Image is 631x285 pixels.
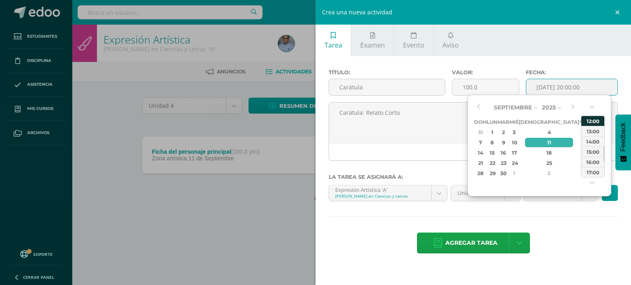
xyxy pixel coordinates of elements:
[499,158,508,168] div: 23
[329,79,445,95] input: Título
[494,104,532,111] span: Septiembre
[581,116,604,126] div: 12:00
[475,169,486,178] div: 28
[510,148,518,157] div: 17
[580,169,587,178] div: 3
[542,104,556,111] span: 2025
[581,157,604,167] div: 16:00
[526,79,617,95] input: Fecha de entrega
[360,41,385,50] span: Examen
[445,233,497,253] span: Agregar tarea
[510,169,518,178] div: 1
[335,193,425,199] div: [PERSON_NAME] en Ciencias y Letras
[510,138,518,147] div: 10
[580,148,587,157] div: 19
[525,158,573,168] div: 25
[488,158,497,168] div: 22
[525,169,573,178] div: 2
[329,185,447,201] a: Expresión Artística 'A'[PERSON_NAME] en Ciencias y Letras
[499,128,508,137] div: 2
[394,25,433,56] a: Evento
[579,117,589,127] th: Vie
[519,117,579,127] th: [DEMOGRAPHIC_DATA]
[325,41,342,50] span: Tarea
[329,69,445,75] label: Título:
[488,138,497,147] div: 8
[457,185,498,201] span: Unidad 4
[487,117,497,127] th: Lun
[525,138,573,147] div: 11
[475,158,486,168] div: 21
[442,41,459,50] span: Aviso
[619,123,627,151] span: Feedback
[403,41,424,50] span: Evento
[452,79,519,95] input: Puntos máximos
[452,69,519,75] label: Valor:
[499,169,508,178] div: 30
[488,169,497,178] div: 29
[615,114,631,170] button: Feedback - Mostrar encuesta
[525,148,573,157] div: 18
[351,25,394,56] a: Examen
[335,185,425,193] div: Expresión Artística 'A'
[581,177,604,187] div: 18:00
[581,167,604,177] div: 17:00
[434,25,468,56] a: Aviso
[315,25,351,56] a: Tarea
[580,128,587,137] div: 5
[509,117,519,127] th: Mié
[329,174,618,180] label: La tarea se asignará a:
[475,138,486,147] div: 7
[526,69,618,75] label: Fecha:
[488,148,497,157] div: 15
[475,128,486,137] div: 31
[580,138,587,147] div: 12
[581,136,604,146] div: 14:00
[497,117,509,127] th: Mar
[474,117,487,127] th: Dom
[525,128,573,137] div: 4
[581,146,604,157] div: 15:00
[475,148,486,157] div: 14
[488,128,497,137] div: 1
[499,148,508,157] div: 16
[581,126,604,136] div: 13:00
[580,158,587,168] div: 26
[499,138,508,147] div: 9
[510,158,518,168] div: 24
[510,128,518,137] div: 3
[451,185,520,201] a: Unidad 4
